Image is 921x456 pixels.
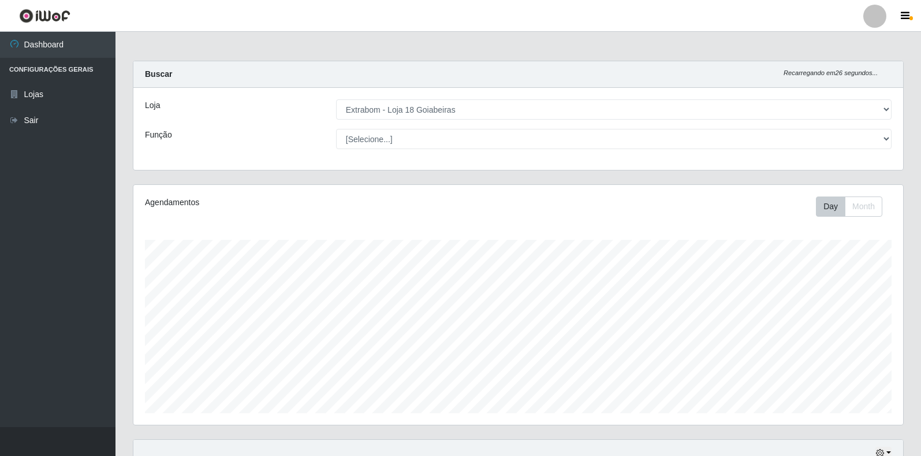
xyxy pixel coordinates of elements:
label: Loja [145,99,160,112]
img: CoreUI Logo [19,9,70,23]
i: Recarregando em 26 segundos... [784,69,878,76]
div: Agendamentos [145,197,446,209]
strong: Buscar [145,69,172,79]
button: Day [816,197,845,217]
div: Toolbar with button groups [816,197,892,217]
label: Função [145,129,172,141]
div: First group [816,197,882,217]
button: Month [845,197,882,217]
